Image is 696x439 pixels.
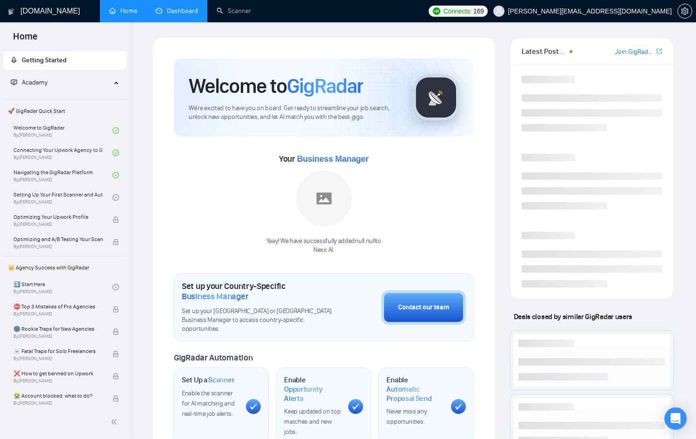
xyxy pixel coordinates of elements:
[11,57,17,63] span: rocket
[266,237,381,255] div: Yaay! We have successfully added null null to
[522,46,567,57] span: Latest Posts from the GigRadar Community
[182,281,335,301] h1: Set up your Country-Specific
[284,407,340,436] span: Keep updated on top matches and new jobs.
[496,8,502,14] span: user
[11,79,47,86] span: Academy
[413,74,459,121] img: gigradar-logo.png
[113,216,119,223] span: lock
[13,143,113,163] a: Connecting Your Upwork Agency to GigRadarBy[PERSON_NAME]
[113,328,119,335] span: lock
[113,127,119,134] span: check-circle
[217,7,251,15] a: searchScanner
[13,324,103,334] span: 🌚 Rookie Traps for New Agencies
[182,291,248,301] span: Business Manager
[8,4,14,19] img: logo
[677,4,692,19] button: setting
[3,51,126,70] li: Getting Started
[13,165,113,185] a: Navigating the GigRadar PlatformBy[PERSON_NAME]
[13,235,103,244] span: Optimizing and A/B Testing Your Scanner for Better Results
[13,222,103,227] span: By [PERSON_NAME]
[13,334,103,339] span: By [PERSON_NAME]
[615,47,655,57] a: Join GigRadar Slack Community
[13,378,103,384] span: By [PERSON_NAME]
[386,375,443,403] h1: Enable
[656,47,662,56] a: export
[111,417,120,426] span: double-left
[656,47,662,55] span: export
[113,239,119,245] span: lock
[296,170,352,226] img: placeholder.png
[4,258,126,277] span: 👑 Agency Success with GigRadar
[13,311,103,317] span: By [PERSON_NAME]
[113,373,119,380] span: lock
[189,104,398,122] span: We're excited to have you on board. Get ready to streamline your job search, unlock new opportuni...
[13,356,103,361] span: By [PERSON_NAME]
[13,120,113,141] a: Welcome to GigRadarBy[PERSON_NAME]
[182,307,335,334] span: Set up your [GEOGRAPHIC_DATA] or [GEOGRAPHIC_DATA] Business Manager to access country-specific op...
[664,407,687,430] div: Open Intercom Messenger
[189,73,363,98] h1: Welcome to
[113,351,119,357] span: lock
[13,277,113,297] a: 1️⃣ Start HereBy[PERSON_NAME]
[444,6,471,16] span: Connects:
[156,7,198,15] a: dashboardDashboard
[182,389,234,418] span: Enable the scanner for AI matching and real-time job alerts.
[386,385,443,403] span: Automatic Proposal Send
[113,194,119,201] span: check-circle
[174,353,252,363] span: GigRadar Automation
[13,400,103,406] span: By [PERSON_NAME]
[113,172,119,178] span: check-circle
[6,30,45,49] span: Home
[22,79,47,86] span: Academy
[13,244,103,249] span: By [PERSON_NAME]
[381,290,466,325] button: Contact our team
[510,308,636,325] span: Deals closed by similar GigRadar users
[13,391,103,400] span: 😭 Account blocked: what to do?
[13,187,113,208] a: Setting Up Your First Scanner and Auto-BidderBy[PERSON_NAME]
[284,375,341,403] h1: Enable
[11,79,17,85] span: fund-projection-screen
[113,306,119,313] span: lock
[13,212,103,222] span: Optimizing Your Upwork Profile
[13,347,103,356] span: ☠️ Fatal Traps for Solo Freelancers
[266,246,381,255] p: Nexx AI .
[113,395,119,402] span: lock
[13,302,103,311] span: ⛔ Top 3 Mistakes of Pro Agencies
[4,102,126,120] span: 🚀 GigRadar Quick Start
[22,56,66,64] span: Getting Started
[208,375,234,385] span: Scanner
[678,7,692,15] span: setting
[109,7,137,15] a: homeHome
[13,369,103,378] span: ❌ How to get banned on Upwork
[284,385,341,403] span: Opportunity Alerts
[113,150,119,156] span: check-circle
[473,6,484,16] span: 169
[113,284,119,290] span: check-circle
[279,154,369,164] span: Your
[677,7,692,15] a: setting
[433,7,440,15] img: upwork-logo.png
[287,73,363,98] span: GigRadar
[386,407,426,426] span: Never miss any opportunities.
[398,302,449,313] div: Contact our team
[182,375,234,385] h1: Set Up a
[297,154,368,164] span: Business Manager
